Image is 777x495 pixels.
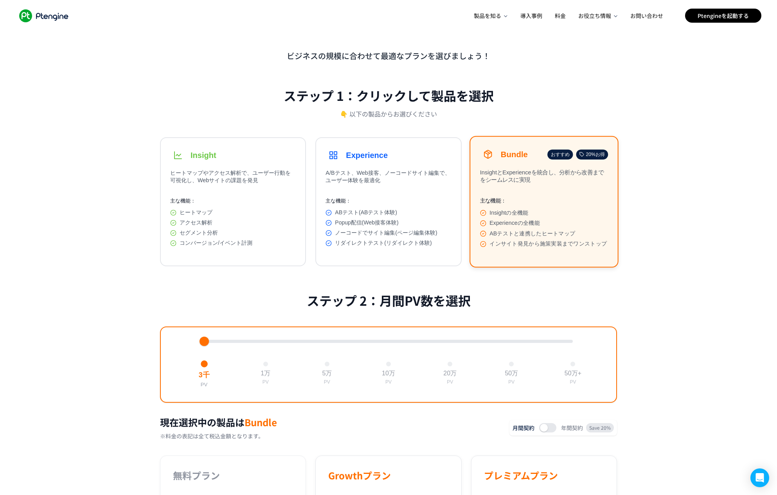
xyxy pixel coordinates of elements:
div: PV [201,382,208,387]
h3: Experience [346,151,388,160]
h2: ステップ 2：月間PV数を選択 [307,291,471,309]
button: ExperienceA/Bテスト、Web接客、ノーコードサイト編集で、ユーザー体験を最適化主な機能：ABテスト(ABテスト体験)Popup配信(Web接客体験)ノーコードでサイト編集(ページ編集... [315,137,461,266]
p: 主な機能： [326,197,451,204]
div: 3千 [199,371,209,380]
div: PV [508,379,514,385]
h3: 無料プラン [173,468,293,482]
span: リダイレクトテスト(リダイレクト体験) [335,240,432,247]
div: 50万 [505,369,518,378]
span: Experienceの全機能 [489,220,540,227]
span: お問い合わせ [630,12,663,20]
span: 年間契約 [561,424,583,432]
span: Bundle [245,415,277,429]
span: セグメント分析 [180,230,218,237]
p: 主な機能： [480,197,608,204]
span: 料金 [555,12,566,20]
button: Bundleおすすめ20%お得InsightとExperienceを統合し、分析から改善までをシームレスに実現主な機能：Insightの全機能Experienceの全機能ABテストと連携したヒー... [469,136,619,268]
button: Insightヒートマップやアクセス解析で、ユーザー行動を可視化し、Webサイトの課題を発見主な機能：ヒートマップアクセス解析セグメント分析コンバージョン/イベント計測 [160,137,306,266]
button: 10万PV [379,359,398,388]
button: 3千PV [195,357,213,391]
span: アクセス解析 [180,219,212,226]
p: ビジネスの規模に合わせて最適なプランを選びましょう！ [160,50,617,61]
span: ABテスト(ABテスト体験) [335,209,397,216]
span: Insightの全機能 [489,209,528,216]
button: 5万PV [319,359,335,388]
a: Ptengineを起動する [685,9,761,23]
button: 1万PV [257,359,273,388]
p: InsightとExperienceを統合し、分析から改善までをシームレスに実現 [480,169,608,188]
div: PV [385,379,392,385]
div: 10万 [382,369,395,378]
div: 20%お得 [576,149,608,160]
div: おすすめ [547,149,573,160]
h3: Bundle [500,150,527,159]
div: 1万 [261,369,270,378]
h2: 現在選択中の製品は [160,415,497,429]
span: ABテストと連携したヒートマップ [489,230,575,237]
span: ノーコードでサイト編集(ページ編集体験) [335,230,437,237]
button: 50万+PV [561,359,585,388]
h3: Growthプラン [328,468,448,482]
p: ヒートマップやアクセス解析で、ユーザー行動を可視化し、Webサイトの課題を発見 [170,169,296,188]
p: ※料金の表記は全て税込金額となります。 [160,432,497,440]
h3: プレミアムプラン [484,468,604,482]
span: コンバージョン/イベント計測 [180,240,252,247]
button: 50万PV [502,359,521,388]
div: PV [570,379,576,385]
button: 20万PV [440,359,460,388]
div: 5万 [322,369,332,378]
span: お役立ち情報 [578,12,612,20]
span: 製品を知る [474,12,502,20]
div: PV [324,379,330,385]
div: 20万 [443,369,457,378]
span: 導入事例 [520,12,542,20]
p: 👇 以下の製品からお選びください [340,109,437,118]
div: PV [447,379,453,385]
span: 月間契約 [513,424,534,432]
p: 主な機能： [170,197,296,204]
span: Popup配信(Web接客体験) [335,219,398,226]
p: A/Bテスト、Web接客、ノーコードサイト編集で、ユーザー体験を最適化 [326,169,451,188]
h2: ステップ 1：クリックして製品を選択 [284,86,494,104]
h3: Insight [191,151,216,160]
span: Save 20% [586,423,614,432]
span: ヒートマップ [180,209,212,216]
div: Open Intercom Messenger [750,468,769,487]
div: 50万+ [565,369,581,378]
div: PV [263,379,269,385]
span: インサイト発見から施策実装までワンストップ [489,240,607,247]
